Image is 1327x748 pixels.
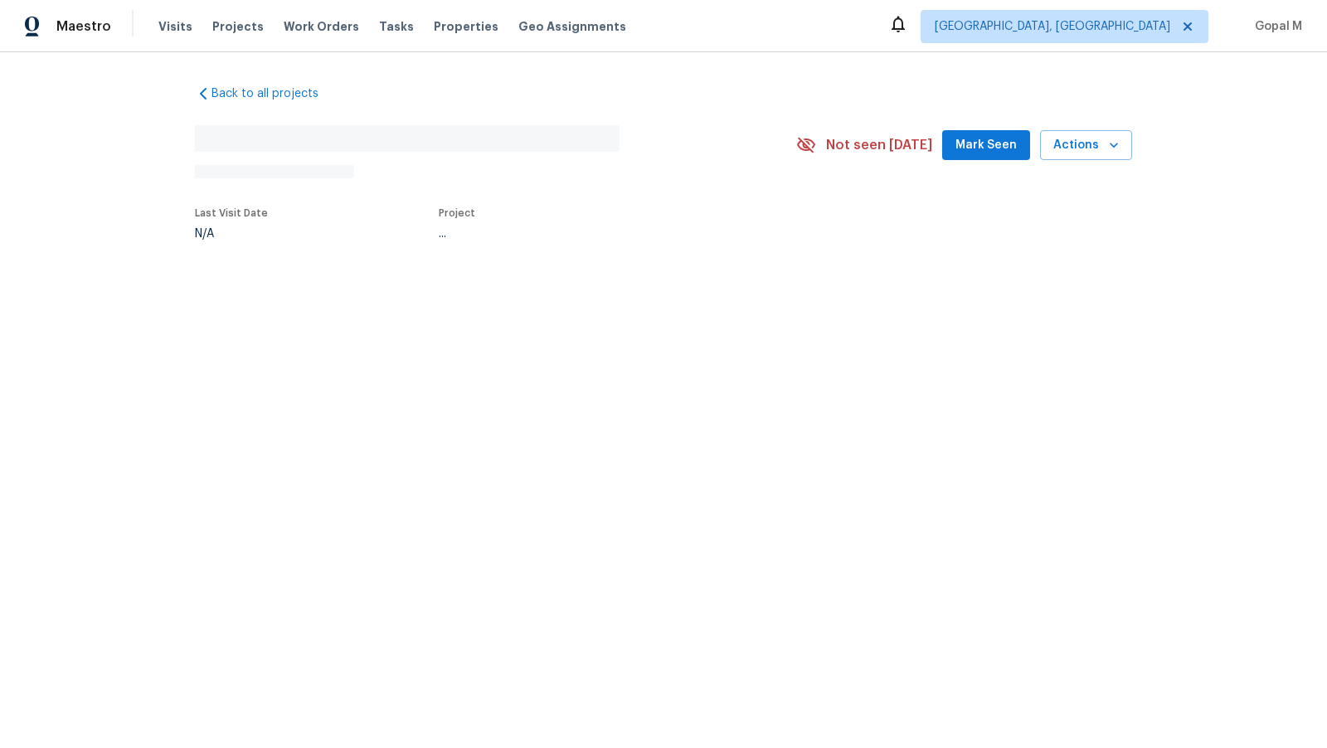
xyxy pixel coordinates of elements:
span: Maestro [56,18,111,35]
span: Not seen [DATE] [826,137,932,153]
a: Back to all projects [195,85,354,102]
span: Actions [1053,135,1119,156]
span: Geo Assignments [518,18,626,35]
span: Projects [212,18,264,35]
span: Tasks [379,21,414,32]
span: Properties [434,18,498,35]
div: ... [439,228,757,240]
button: Actions [1040,130,1132,161]
span: Visits [158,18,192,35]
span: Mark Seen [955,135,1017,156]
div: N/A [195,228,268,240]
span: [GEOGRAPHIC_DATA], [GEOGRAPHIC_DATA] [935,18,1170,35]
span: Gopal M [1248,18,1302,35]
button: Mark Seen [942,130,1030,161]
span: Work Orders [284,18,359,35]
span: Last Visit Date [195,208,268,218]
span: Project [439,208,475,218]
